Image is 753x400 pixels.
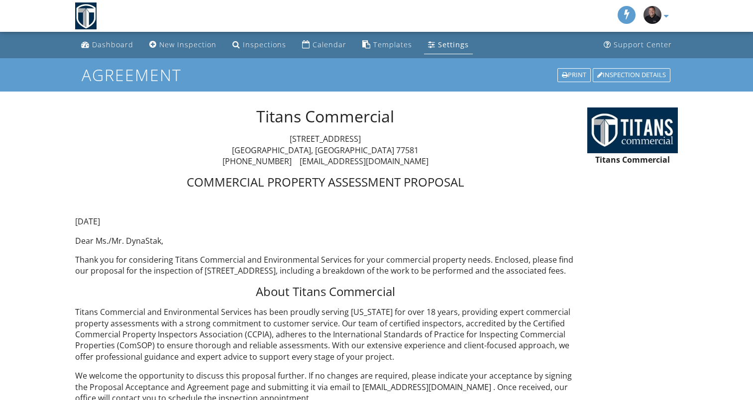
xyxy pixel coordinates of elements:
[75,133,575,167] p: [STREET_ADDRESS] [GEOGRAPHIC_DATA], [GEOGRAPHIC_DATA] 77581 [PHONE_NUMBER] [EMAIL_ADDRESS][DOMAIN...
[92,40,133,49] div: Dashboard
[556,67,592,83] a: Print
[358,36,416,54] a: Templates
[77,36,137,54] a: Dashboard
[75,254,575,277] p: Thank you for considering Titans Commercial and Environmental Services for your commercial proper...
[75,216,575,227] p: [DATE]
[145,36,220,54] a: New Inspection
[614,40,672,49] div: Support Center
[373,40,412,49] div: Templates
[424,36,473,54] a: Settings
[82,66,671,84] h1: Agreement
[75,306,575,362] p: Titans Commercial and Environmental Services has been proudly serving [US_STATE] for over 18 year...
[600,36,676,54] a: Support Center
[644,6,661,24] img: chad.jpg
[438,40,469,49] div: Settings
[592,67,671,83] a: Inspection Details
[298,36,350,54] a: Calendar
[587,107,678,153] img: data
[256,105,394,127] span: Titans Commercial
[75,2,97,29] img: Titans Commercial
[159,40,216,49] div: New Inspection
[243,40,286,49] div: Inspections
[593,68,670,82] div: Inspection Details
[256,283,395,300] span: About Titans Commercial
[313,40,346,49] div: Calendar
[587,156,678,165] h6: Titans Commercial
[187,174,464,190] span: COMMERCIAL PROPERTY ASSESSMENT PROPOSAL
[75,235,575,246] p: Dear Ms./Mr. DynaStak,
[228,36,290,54] a: Inspections
[557,68,591,82] div: Print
